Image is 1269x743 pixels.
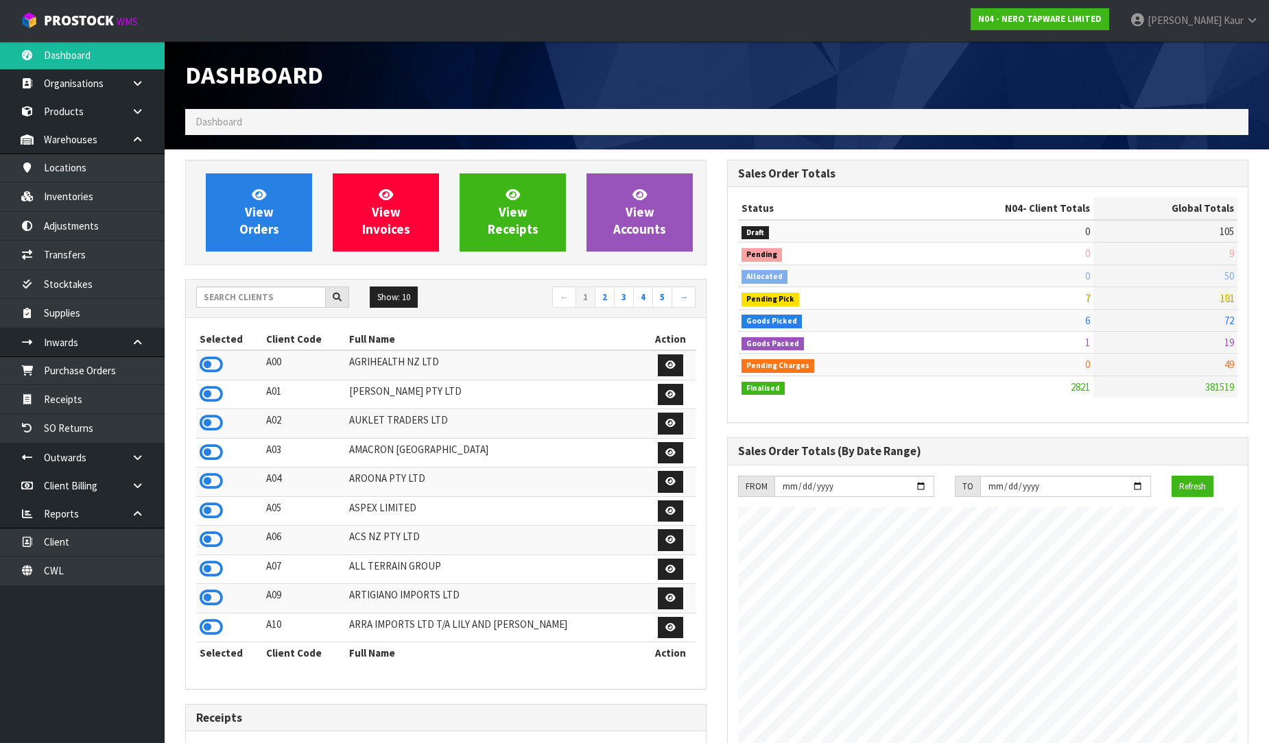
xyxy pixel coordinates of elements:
[196,328,263,350] th: Selected
[346,613,645,642] td: ARRA IMPORTS LTD T/A LILY AND [PERSON_NAME]
[346,467,645,497] td: AROONA PTY LTD
[346,438,645,467] td: AMACRON [GEOGRAPHIC_DATA]
[738,167,1237,180] h3: Sales Order Totals
[742,315,802,328] span: Goods Picked
[346,496,645,526] td: ASPEX LIMITED
[263,496,346,526] td: A05
[1224,314,1234,327] span: 72
[645,642,696,664] th: Action
[1085,314,1090,327] span: 6
[742,270,787,284] span: Allocated
[1224,358,1234,371] span: 49
[346,642,645,664] th: Full Name
[263,642,346,664] th: Client Code
[456,287,696,310] nav: Page navigation
[1071,380,1090,393] span: 2821
[1224,336,1234,349] span: 19
[742,248,782,262] span: Pending
[370,287,418,308] button: Show: 10
[1085,291,1090,304] span: 7
[738,445,1237,458] h3: Sales Order Totals (By Date Range)
[586,173,693,252] a: ViewAccounts
[1093,197,1237,219] th: Global Totals
[346,526,645,555] td: ACS NZ PTY LTD
[196,287,326,308] input: Search clients
[333,173,439,252] a: ViewInvoices
[1085,269,1090,282] span: 0
[346,555,645,584] td: ALL TERRAIN GROUP
[263,613,346,642] td: A10
[21,12,38,29] img: cube-alt.png
[1085,247,1090,260] span: 0
[460,173,566,252] a: ViewReceipts
[1224,269,1234,282] span: 50
[346,328,645,350] th: Full Name
[1224,14,1244,27] span: Kaur
[742,337,804,351] span: Goods Packed
[1220,225,1234,238] span: 105
[346,350,645,380] td: AGRIHEALTH NZ LTD
[263,380,346,409] td: A01
[645,328,696,350] th: Action
[1229,247,1234,260] span: 9
[1085,225,1090,238] span: 0
[263,467,346,497] td: A04
[196,642,263,664] th: Selected
[117,15,138,28] small: WMS
[738,197,903,219] th: Status
[738,476,774,498] div: FROM
[652,287,672,308] a: 5
[263,584,346,613] td: A09
[614,287,634,308] a: 3
[1085,358,1090,371] span: 0
[1172,476,1213,498] button: Refresh
[971,8,1109,30] a: N04 - NERO TAPWARE LIMITED
[346,409,645,439] td: AUKLET TRADERS LTD
[1148,14,1222,27] span: [PERSON_NAME]
[263,526,346,555] td: A06
[263,350,346,380] td: A00
[346,380,645,409] td: [PERSON_NAME] PTY LTD
[488,186,538,238] span: View Receipts
[206,173,312,252] a: ViewOrders
[633,287,653,308] a: 4
[955,476,980,498] div: TO
[742,359,814,373] span: Pending Charges
[1205,380,1234,393] span: 381519
[346,584,645,613] td: ARTIGIANO IMPORTS LTD
[613,186,666,238] span: View Accounts
[742,382,785,395] span: Finalised
[576,287,595,308] a: 1
[263,438,346,467] td: A03
[742,293,799,306] span: Pending Pick
[595,287,615,308] a: 2
[1005,202,1023,215] span: N04
[552,287,576,308] a: ←
[185,60,323,90] span: Dashboard
[263,555,346,584] td: A07
[978,13,1102,25] strong: N04 - NERO TAPWARE LIMITED
[239,186,279,238] span: View Orders
[362,186,410,238] span: View Invoices
[672,287,696,308] a: →
[196,711,696,724] h3: Receipts
[195,115,242,128] span: Dashboard
[1220,291,1234,304] span: 181
[742,226,769,240] span: Draft
[1085,336,1090,349] span: 1
[903,197,1093,219] th: - Client Totals
[263,328,346,350] th: Client Code
[44,12,114,29] span: ProStock
[263,409,346,439] td: A02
